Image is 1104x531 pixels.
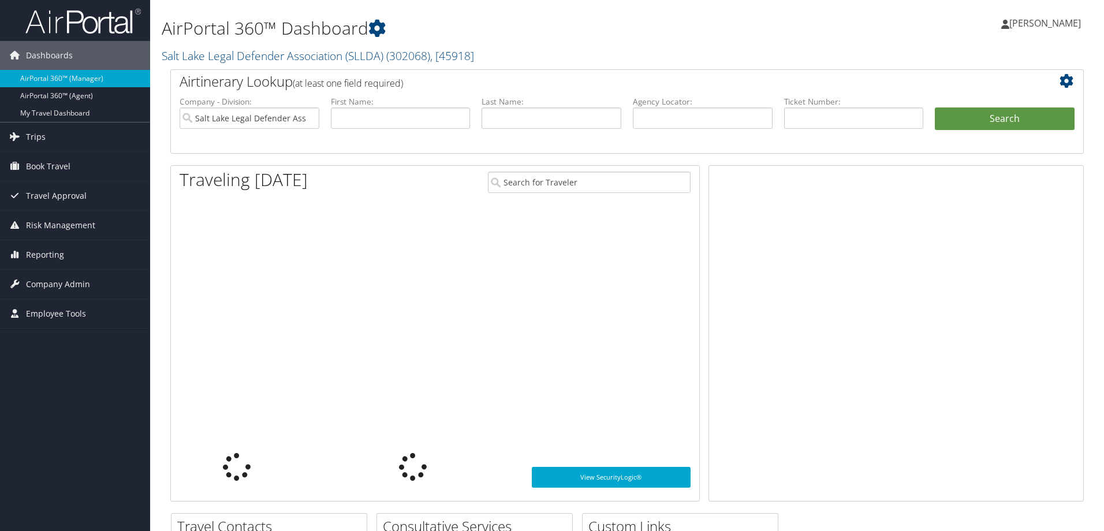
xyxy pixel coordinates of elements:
[430,48,474,64] span: , [ 45918 ]
[482,96,621,107] label: Last Name:
[26,299,86,328] span: Employee Tools
[26,152,70,181] span: Book Travel
[532,467,691,488] a: View SecurityLogic®
[488,172,691,193] input: Search for Traveler
[180,72,998,91] h2: Airtinerary Lookup
[386,48,430,64] span: ( 302068 )
[784,96,924,107] label: Ticket Number:
[162,48,474,64] a: Salt Lake Legal Defender Association (SLLDA)
[180,168,308,192] h1: Traveling [DATE]
[26,211,95,240] span: Risk Management
[26,240,64,269] span: Reporting
[25,8,141,35] img: airportal-logo.png
[26,41,73,70] span: Dashboards
[633,96,773,107] label: Agency Locator:
[1009,17,1081,29] span: [PERSON_NAME]
[293,77,403,90] span: (at least one field required)
[26,270,90,299] span: Company Admin
[331,96,471,107] label: First Name:
[180,96,319,107] label: Company - Division:
[935,107,1075,131] button: Search
[26,122,46,151] span: Trips
[1001,6,1092,40] a: [PERSON_NAME]
[162,16,782,40] h1: AirPortal 360™ Dashboard
[26,181,87,210] span: Travel Approval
